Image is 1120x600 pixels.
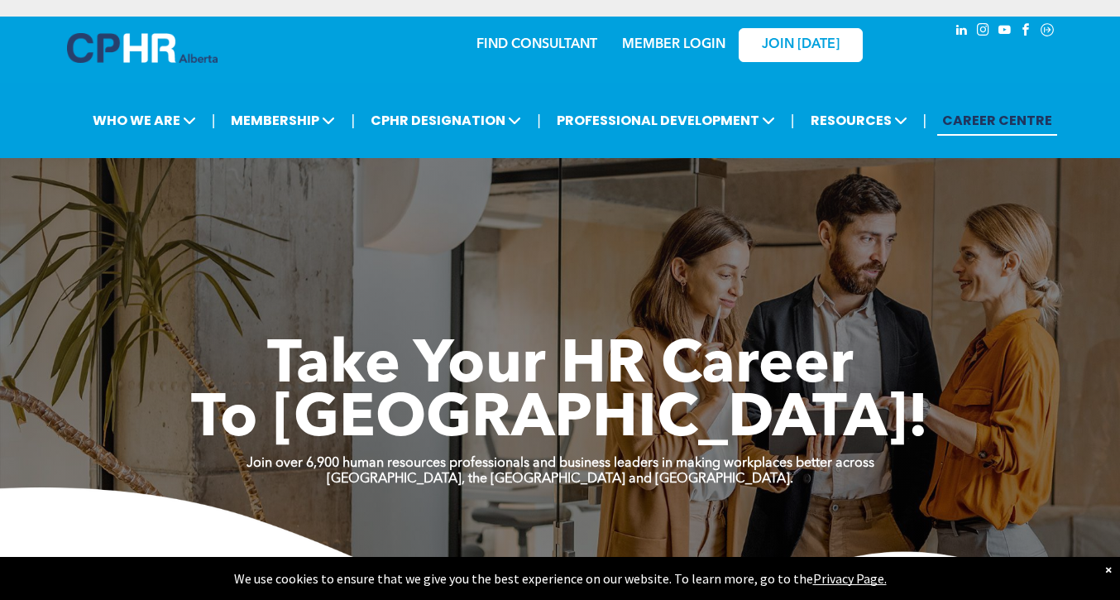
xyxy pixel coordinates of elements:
[246,457,874,470] strong: Join over 6,900 human resources professionals and business leaders in making workplaces better ac...
[1105,561,1112,578] div: Dismiss notification
[191,391,929,450] span: To [GEOGRAPHIC_DATA]!
[995,21,1013,43] a: youtube
[476,38,597,51] a: FIND CONSULTANT
[923,103,927,137] li: |
[1038,21,1056,43] a: Social network
[366,105,526,136] span: CPHR DESIGNATION
[791,103,795,137] li: |
[267,337,854,396] span: Take Your HR Career
[806,105,912,136] span: RESOURCES
[537,103,541,137] li: |
[952,21,970,43] a: linkedin
[622,38,725,51] a: MEMBER LOGIN
[226,105,340,136] span: MEMBERSHIP
[327,473,793,486] strong: [GEOGRAPHIC_DATA], the [GEOGRAPHIC_DATA] and [GEOGRAPHIC_DATA].
[813,570,887,587] a: Privacy Page.
[67,33,218,63] img: A blue and white logo for cp alberta
[212,103,216,137] li: |
[739,28,863,62] a: JOIN [DATE]
[552,105,780,136] span: PROFESSIONAL DEVELOPMENT
[762,37,840,53] span: JOIN [DATE]
[88,105,201,136] span: WHO WE ARE
[974,21,992,43] a: instagram
[937,105,1057,136] a: CAREER CENTRE
[1017,21,1035,43] a: facebook
[351,103,355,137] li: |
